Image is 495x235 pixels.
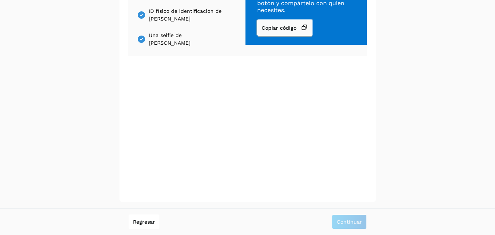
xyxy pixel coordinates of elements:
span: Continuar [337,219,362,224]
span: Copiar código [262,25,296,30]
button: Copiar código [257,19,313,36]
button: Regresar [129,214,159,229]
span: ID físico de identificación de [PERSON_NAME] [149,7,225,23]
iframe: Incode [128,73,367,191]
button: Continuar [332,214,367,229]
span: Una selfie de [PERSON_NAME] [149,32,225,47]
span: Regresar [133,219,155,224]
